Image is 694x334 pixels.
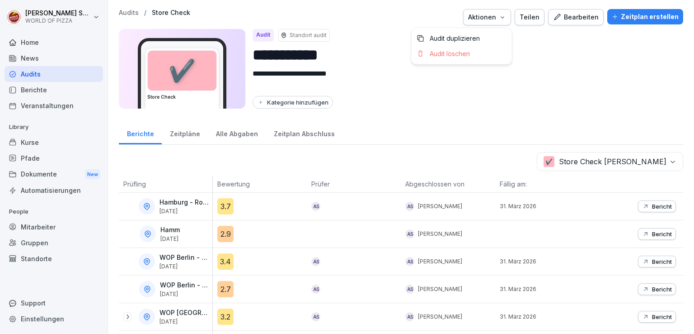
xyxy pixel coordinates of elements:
div: Bearbeiten [553,12,599,22]
p: Audit duplizieren [430,34,480,43]
p: Bericht [652,230,672,238]
p: Bericht [652,286,672,293]
div: Teilen [520,12,539,22]
div: Aktionen [468,12,506,22]
p: Audit löschen [430,50,470,58]
div: Zeitplan erstellen [612,12,679,22]
p: Bericht [652,203,672,210]
p: Bericht [652,313,672,320]
p: Bericht [652,258,672,265]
